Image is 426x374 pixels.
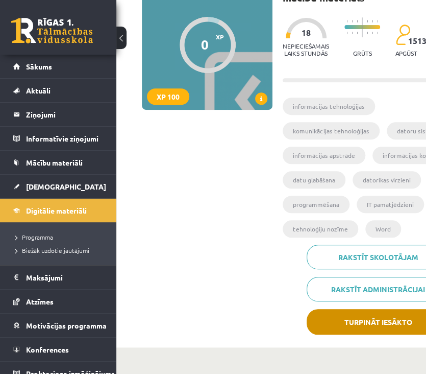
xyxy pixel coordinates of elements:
a: Biežāk uzdotie jautājumi [15,246,106,255]
legend: Ziņojumi [26,103,104,126]
li: Word [365,220,401,238]
li: datorikas virzieni [353,171,421,189]
a: Programma [15,232,106,242]
img: icon-short-line-57e1e144782c952c97e751825c79c345078a6d821885a25fce030b3d8c18986b.svg [357,20,358,22]
a: Informatīvie ziņojumi [13,127,104,150]
span: Sākums [26,62,52,71]
li: komunikācijas tehnoloģijas [283,122,380,139]
div: 0 [201,37,209,52]
img: icon-short-line-57e1e144782c952c97e751825c79c345078a6d821885a25fce030b3d8c18986b.svg [352,20,353,22]
a: Atzīmes [13,290,104,313]
a: Rīgas 1. Tālmācības vidusskola [11,18,93,43]
li: informācijas tehnoloģijas [283,98,375,115]
img: icon-short-line-57e1e144782c952c97e751825c79c345078a6d821885a25fce030b3d8c18986b.svg [367,20,368,22]
li: programmēšana [283,196,349,213]
img: icon-short-line-57e1e144782c952c97e751825c79c345078a6d821885a25fce030b3d8c18986b.svg [352,32,353,34]
span: [DEMOGRAPHIC_DATA] [26,182,106,191]
a: Motivācijas programma [13,314,104,337]
a: Aktuāli [13,79,104,102]
img: students-c634bb4e5e11cddfef0936a35e636f08e4e9abd3cc4e673bd6f9a4125e45ecb1.svg [395,24,410,45]
li: tehnoloģiju nozīme [283,220,358,238]
li: informācijas apstrāde [283,147,365,164]
span: Programma [15,233,53,241]
li: IT pamatjēdzieni [357,196,424,213]
span: XP [216,33,224,40]
img: icon-short-line-57e1e144782c952c97e751825c79c345078a6d821885a25fce030b3d8c18986b.svg [377,20,378,22]
span: Motivācijas programma [26,321,107,330]
a: Digitālie materiāli [13,199,104,222]
a: Maksājumi [13,266,104,289]
a: Mācību materiāli [13,151,104,174]
span: Mācību materiāli [26,158,83,167]
span: Atzīmes [26,297,54,306]
p: Nepieciešamais laiks stundās [283,42,329,57]
a: Ziņojumi [13,103,104,126]
img: icon-short-line-57e1e144782c952c97e751825c79c345078a6d821885a25fce030b3d8c18986b.svg [346,32,347,34]
img: icon-short-line-57e1e144782c952c97e751825c79c345078a6d821885a25fce030b3d8c18986b.svg [367,32,368,34]
div: XP 100 [147,88,189,105]
a: Konferences [13,338,104,361]
legend: Maksājumi [26,266,104,289]
a: Sākums [13,55,104,78]
legend: Informatīvie ziņojumi [26,127,104,150]
img: icon-short-line-57e1e144782c952c97e751825c79c345078a6d821885a25fce030b3d8c18986b.svg [346,20,347,22]
span: Biežāk uzdotie jautājumi [15,246,89,254]
span: Aktuāli [26,86,51,95]
img: icon-short-line-57e1e144782c952c97e751825c79c345078a6d821885a25fce030b3d8c18986b.svg [357,32,358,34]
img: icon-short-line-57e1e144782c952c97e751825c79c345078a6d821885a25fce030b3d8c18986b.svg [377,32,378,34]
span: Digitālie materiāli [26,206,87,215]
img: icon-short-line-57e1e144782c952c97e751825c79c345078a6d821885a25fce030b3d8c18986b.svg [372,32,373,34]
img: icon-long-line-d9ea69661e0d244f92f715978eff75569469978d946b2353a9bb055b3ed8787d.svg [362,17,363,37]
span: 18 [302,28,311,37]
span: Konferences [26,345,69,354]
a: [DEMOGRAPHIC_DATA] [13,175,104,198]
p: apgūst [395,50,417,57]
li: datu glabāšana [283,171,345,189]
img: icon-short-line-57e1e144782c952c97e751825c79c345078a6d821885a25fce030b3d8c18986b.svg [372,20,373,22]
p: Grūts [353,50,372,57]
